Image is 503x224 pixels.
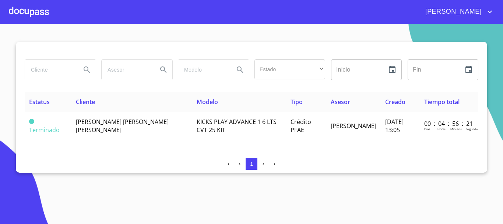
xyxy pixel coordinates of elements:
[385,98,405,106] span: Creado
[424,127,430,131] p: Dias
[450,127,462,131] p: Minutos
[76,98,95,106] span: Cliente
[420,6,494,18] button: account of current user
[420,6,485,18] span: [PERSON_NAME]
[466,127,479,131] p: Segundos
[25,60,75,80] input: search
[331,122,376,130] span: [PERSON_NAME]
[424,98,460,106] span: Tiempo total
[197,118,277,134] span: KICKS PLAY ADVANCE 1 6 LTS CVT 25 KIT
[291,98,303,106] span: Tipo
[29,119,34,124] span: Terminado
[178,60,228,80] input: search
[385,118,404,134] span: [DATE] 13:05
[29,98,50,106] span: Estatus
[331,98,350,106] span: Asesor
[291,118,311,134] span: Crédito PFAE
[424,120,474,128] p: 00 : 04 : 56 : 21
[78,61,96,79] button: Search
[155,61,172,79] button: Search
[246,158,257,170] button: 1
[197,98,218,106] span: Modelo
[102,60,152,80] input: search
[29,126,60,134] span: Terminado
[231,61,249,79] button: Search
[76,118,169,134] span: [PERSON_NAME] [PERSON_NAME] [PERSON_NAME]
[250,161,253,167] span: 1
[437,127,446,131] p: Horas
[254,59,325,79] div: ​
